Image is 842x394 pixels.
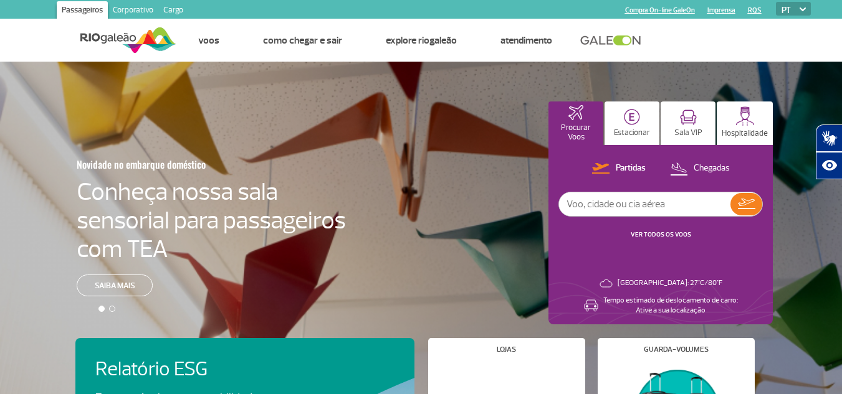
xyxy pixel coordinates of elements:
[77,274,153,296] a: Saiba mais
[666,161,734,177] button: Chegadas
[605,101,659,145] button: Estacionar
[559,192,730,216] input: Voo, cidade ou cia aérea
[57,1,108,21] a: Passageiros
[500,34,552,47] a: Atendimento
[680,110,697,125] img: vipRoom.svg
[707,6,735,14] a: Imprensa
[816,124,842,152] button: Abrir tradutor de língua de sinais.
[603,296,738,316] p: Tempo estimado de deslocamento de carro: Ative a sua localização
[624,109,640,125] img: carParkingHome.svg
[568,105,583,120] img: airplaneHomeActive.svg
[108,1,158,21] a: Corporativo
[158,1,188,21] a: Cargo
[386,34,457,47] a: Explore RIOgaleão
[717,101,773,145] button: Hospitalidade
[198,34,219,47] a: Voos
[497,346,516,353] h4: Lojas
[627,230,695,240] button: VER TODOS OS VOOS
[555,123,597,142] p: Procurar Voos
[616,162,646,174] p: Partidas
[816,152,842,179] button: Abrir recursos assistivos.
[77,151,285,177] h3: Novidade no embarque doméstico
[674,128,702,138] p: Sala VIP
[735,106,755,126] img: hospitality.svg
[816,124,842,179] div: Plugin de acessibilidade da Hand Talk.
[77,177,346,263] h4: Conheça nossa sala sensorial para passageiros com TEA
[625,6,695,14] a: Compra On-line GaleOn
[631,230,691,238] a: VER TODOS OS VOOS
[694,162,730,174] p: Chegadas
[548,101,603,145] button: Procurar Voos
[618,278,722,288] p: [GEOGRAPHIC_DATA]: 27°C/80°F
[95,358,294,381] h4: Relatório ESG
[263,34,342,47] a: Como chegar e sair
[748,6,762,14] a: RQS
[644,346,709,353] h4: Guarda-volumes
[661,101,715,145] button: Sala VIP
[614,128,650,138] p: Estacionar
[722,129,768,138] p: Hospitalidade
[588,161,649,177] button: Partidas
